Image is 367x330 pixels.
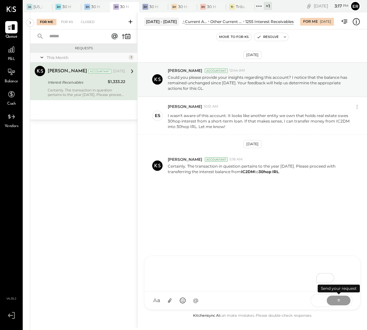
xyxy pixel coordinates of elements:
button: Aa [151,295,163,306]
div: $1,333.22 [108,78,125,85]
div: Send your request [318,285,360,292]
div: Interest Receivables [48,79,106,86]
div: 1 [128,55,134,60]
div: Current Assets [185,19,207,24]
a: Vendors [0,111,22,129]
div: 3H [84,4,90,10]
div: For KS [58,19,76,25]
button: @ [190,295,202,306]
p: I wasn't aware of this account. It looks like another entity we own that holds real estate owes 3... [168,113,352,129]
div: [DATE] [314,3,349,9]
span: 10:51 AM [204,104,218,109]
span: [PERSON_NAME] [168,68,202,73]
div: [DATE] [243,140,262,148]
span: Balance [5,79,18,85]
span: [PERSON_NAME] [168,157,202,162]
div: 3H [200,4,206,10]
div: Certainly. The transaction in question pertains to the year [DATE]. Please proceed with transferr... [48,88,125,97]
button: Resolve [254,33,281,41]
div: [DATE] [243,51,262,59]
span: SEND [311,292,327,309]
strong: 30hop IRL [259,169,279,174]
button: Move to for ks [216,33,251,41]
div: [DATE] [113,69,125,74]
div: This Month [47,55,127,60]
div: [DATE] - [DATE] [144,18,179,26]
div: 3H [55,4,61,10]
div: Other Current Assets [210,19,242,24]
div: copy link [306,3,312,9]
button: Er [350,1,361,11]
span: P&L [8,56,15,62]
div: Accountant [205,157,228,162]
span: a [157,297,160,304]
span: @ [193,297,199,304]
span: 5:18 AM [229,157,243,162]
div: TI [229,4,235,10]
span: 12:44 AM [229,68,245,73]
div: IA [27,4,32,10]
div: Accountant [205,68,228,73]
p: Certainly. The transaction in question pertains to the year [DATE]. Please proceed with transferr... [168,163,352,174]
div: 1255 Interest Receivables [245,19,294,24]
div: To enrich screen reader interactions, please activate Accessibility in Grammarly extension settings [151,260,354,286]
a: Balance [0,66,22,85]
div: 3H [171,4,177,10]
span: Queue [6,34,18,40]
span: Cash [7,101,16,107]
div: For Me [303,19,318,24]
a: Queue [0,21,22,40]
div: [DATE] [320,19,331,24]
div: + 1 [264,2,272,10]
span: Vendors [5,124,18,129]
div: Accountant [88,69,111,74]
a: Cash [0,88,22,107]
div: Closed [78,19,98,25]
a: P&L [0,43,22,62]
div: Requests [33,46,134,51]
div: For Me [37,19,56,25]
p: Could you please provide your insights regarding this account? I notice that the balance has rema... [168,75,352,91]
div: 3H [142,4,148,10]
strong: IC2DM [241,169,254,174]
div: [PERSON_NAME] [48,68,87,75]
div: 3H [113,4,119,10]
span: [PERSON_NAME] [168,104,202,109]
div: ES [155,112,160,119]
